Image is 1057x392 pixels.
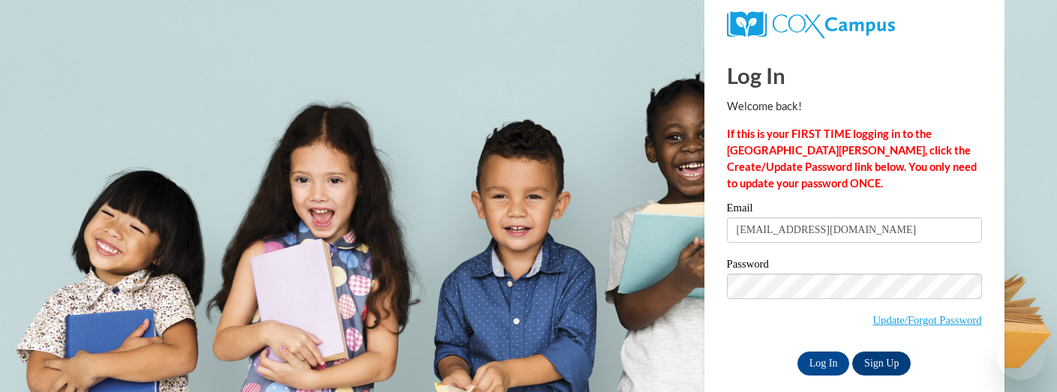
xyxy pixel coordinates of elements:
iframe: Button to launch messaging window [997,332,1045,380]
label: Email [727,202,982,217]
a: COX Campus [727,11,982,38]
a: Sign Up [852,352,911,376]
h1: Log In [727,60,982,91]
label: Password [727,259,982,274]
img: COX Campus [727,11,895,38]
p: Welcome back! [727,98,982,115]
a: Update/Forgot Password [872,314,981,326]
strong: If this is your FIRST TIME logging in to the [GEOGRAPHIC_DATA][PERSON_NAME], click the Create/Upd... [727,127,977,190]
input: Log In [797,352,850,376]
